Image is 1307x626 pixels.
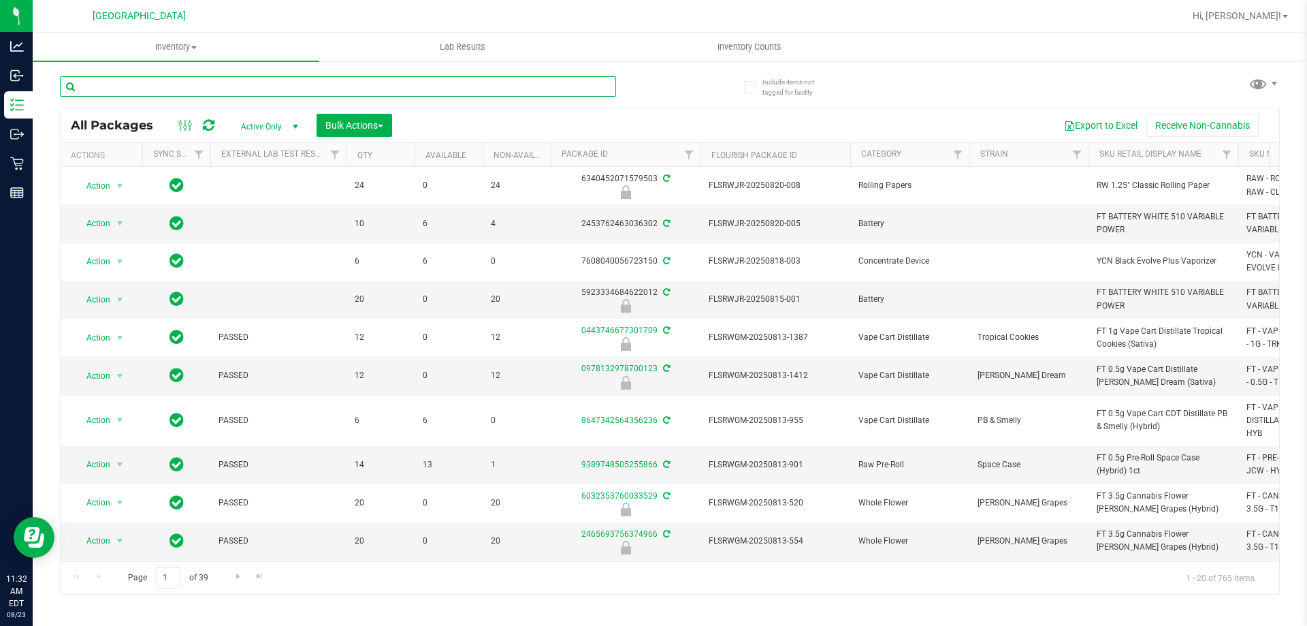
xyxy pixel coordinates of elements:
a: Available [425,151,466,160]
span: 6 [355,255,406,268]
span: All Packages [71,118,167,133]
inline-svg: Analytics [10,40,24,53]
span: 20 [355,293,406,306]
span: PB & Smelly [978,414,1080,427]
a: Inventory Counts [606,33,892,61]
span: Sync from Compliance System [661,416,670,425]
span: [PERSON_NAME] Grapes [978,535,1080,548]
span: 4 [491,217,543,230]
span: select [112,531,129,550]
div: Newly Received [549,541,703,554]
span: In Sync [170,366,184,385]
span: PASSED [219,497,338,510]
span: Sync from Compliance System [661,219,670,228]
a: 6032353760033529 [581,491,658,501]
div: Newly Received [549,376,703,390]
span: Hi, [PERSON_NAME]! [1193,10,1281,21]
input: 1 [156,567,180,589]
a: Flourish Package ID [711,151,797,160]
span: select [112,328,129,347]
span: FT BATTERY WHITE 510 VARIABLE POWER [1097,286,1230,312]
span: Sync from Compliance System [661,529,670,539]
inline-svg: Retail [10,157,24,170]
span: PASSED [219,369,338,382]
div: 6340452071579503 [549,172,703,199]
span: Sync from Compliance System [661,174,670,183]
span: FLSRWJR-20250820-008 [709,179,842,192]
button: Receive Non-Cannabis [1146,114,1259,137]
a: 0443746677301709 [581,326,658,335]
span: 10 [355,217,406,230]
span: select [112,366,129,386]
a: Go to the last page [250,567,270,586]
span: [PERSON_NAME] Dream [978,369,1080,382]
button: Export to Excel [1055,114,1146,137]
span: select [112,455,129,474]
inline-svg: Inventory [10,98,24,112]
span: FLSRWGM-20250813-955 [709,414,842,427]
span: Tropical Cookies [978,331,1080,344]
span: FLSRWJR-20250818-003 [709,255,842,268]
span: Sync from Compliance System [661,287,670,297]
a: Filter [188,143,210,166]
span: 1 [491,458,543,471]
div: 7608040056723150 [549,255,703,268]
span: [PERSON_NAME] Grapes [978,497,1080,510]
span: select [112,252,129,271]
span: In Sync [170,176,184,195]
span: In Sync [170,251,184,270]
span: Space Case [978,458,1080,471]
span: Action [74,214,111,233]
span: Action [74,176,111,195]
span: Action [74,328,111,347]
span: FT 0.5g Vape Cart Distillate [PERSON_NAME] Dream (Sativa) [1097,363,1230,389]
span: 0 [423,293,474,306]
span: In Sync [170,214,184,233]
span: PASSED [219,331,338,344]
span: Vape Cart Distillate [858,331,961,344]
span: Action [74,290,111,309]
span: 0 [491,414,543,427]
a: 2465693756374966 [581,529,658,539]
span: 6 [423,414,474,427]
span: 20 [491,535,543,548]
span: 0 [423,179,474,192]
span: FLSRWGM-20250813-901 [709,458,842,471]
a: Strain [980,149,1008,159]
span: Sync from Compliance System [661,491,670,501]
span: 13 [423,458,474,471]
span: 20 [491,293,543,306]
span: 12 [491,369,543,382]
div: Newly Received [549,503,703,516]
span: FLSRWGM-20250813-1412 [709,369,842,382]
span: Include items not tagged for facility [762,77,830,97]
span: PASSED [219,535,338,548]
span: Whole Flower [858,497,961,510]
span: select [112,214,129,233]
inline-svg: Inbound [10,69,24,82]
div: Actions [71,151,137,160]
div: 5923334684622012 [549,286,703,313]
span: In Sync [170,411,184,430]
span: Action [74,493,111,512]
a: SKU Name [1249,149,1290,159]
span: FLSRWGM-20250813-520 [709,497,842,510]
a: Lab Results [319,33,606,61]
span: Battery [858,217,961,230]
a: Sku Retail Display Name [1099,149,1201,159]
span: In Sync [170,531,184,550]
a: Category [861,149,901,159]
a: External Lab Test Result [221,149,328,159]
span: Action [74,531,111,550]
span: FLSRWJR-20250815-001 [709,293,842,306]
span: 14 [355,458,406,471]
span: Sync from Compliance System [661,256,670,266]
a: Inventory [33,33,319,61]
a: Go to the next page [228,567,248,586]
span: Whole Flower [858,535,961,548]
span: In Sync [170,493,184,512]
span: Action [74,252,111,271]
input: Search Package ID, Item Name, SKU, Lot or Part Number... [60,76,616,97]
span: In Sync [170,289,184,309]
div: Newly Received [549,185,703,199]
